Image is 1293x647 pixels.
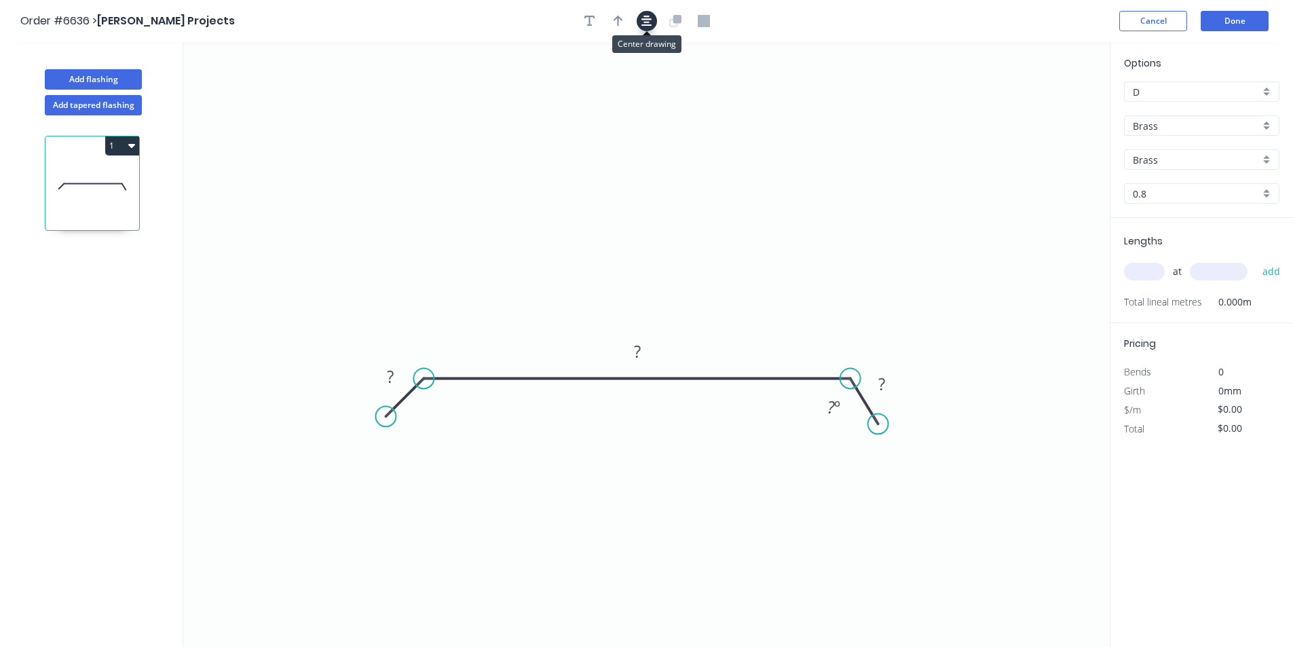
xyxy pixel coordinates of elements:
span: $/m [1124,403,1141,416]
svg: 0 [183,42,1110,647]
span: Total lineal metres [1124,293,1202,312]
span: 0.000m [1202,293,1252,312]
span: Total [1124,422,1144,435]
button: Add flashing [45,69,142,90]
button: Add tapered flashing [45,95,142,115]
span: 0 [1218,365,1224,378]
span: [PERSON_NAME] Projects [97,13,235,29]
span: 0mm [1218,384,1241,397]
span: Girth [1124,384,1145,397]
tspan: ? [878,373,885,395]
span: Bends [1124,365,1151,378]
input: Colour [1133,153,1260,167]
button: Cancel [1119,11,1187,31]
input: Material [1133,119,1260,133]
tspan: º [834,396,840,418]
span: at [1173,262,1182,281]
span: Lengths [1124,234,1163,248]
span: Options [1124,56,1161,70]
div: Center drawing [612,35,681,53]
input: Price level [1133,85,1260,99]
button: Done [1201,11,1269,31]
button: 1 [105,136,139,155]
span: Order #6636 > [20,13,97,29]
tspan: ? [634,340,641,363]
span: Pricing [1124,337,1156,350]
tspan: ? [387,365,394,388]
tspan: ? [827,396,835,418]
input: Thickness [1133,187,1260,201]
button: add [1256,260,1288,283]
